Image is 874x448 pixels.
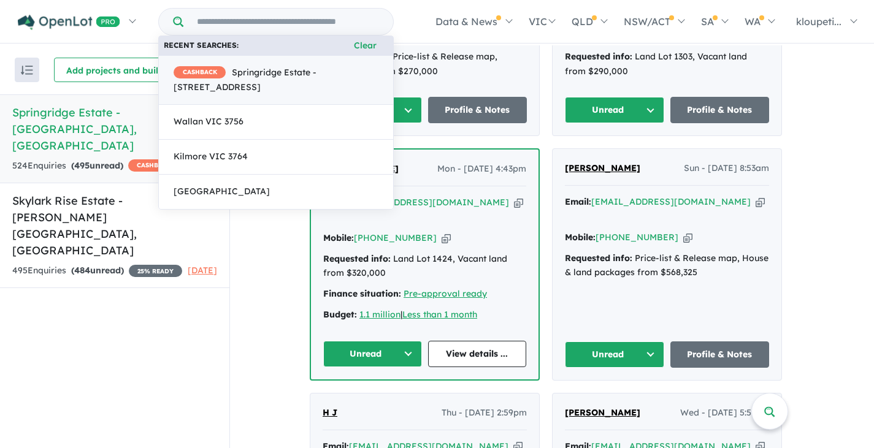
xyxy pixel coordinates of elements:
[565,407,640,418] span: [PERSON_NAME]
[323,341,422,367] button: Unread
[323,309,357,320] strong: Budget:
[54,58,189,82] button: Add projects and builders
[565,162,640,173] span: [PERSON_NAME]
[174,66,226,78] span: CASHBACK
[129,265,182,277] span: 25 % READY
[437,162,526,177] span: Mon - [DATE] 4:43pm
[565,252,632,264] strong: Requested info:
[21,66,33,75] img: sort.svg
[756,196,765,208] button: Copy
[323,406,337,420] a: H J
[565,232,596,243] strong: Mobile:
[684,161,769,176] span: Sun - [DATE] 8:53am
[174,66,378,95] span: Springridge Estate - [STREET_ADDRESS]
[323,232,354,243] strong: Mobile:
[402,309,477,320] a: Less than 1 month
[174,115,243,129] span: Wallan VIC 3756
[323,407,337,418] span: H J
[350,197,509,208] a: [EMAIL_ADDRESS][DOMAIN_NAME]
[12,159,180,173] div: 524 Enquir ies
[565,196,591,207] strong: Email:
[596,232,678,243] a: [PHONE_NUMBER]
[188,265,217,276] span: [DATE]
[74,160,90,171] span: 495
[74,265,90,276] span: 484
[442,232,451,245] button: Copy
[128,159,180,172] span: CASHBACK
[514,196,523,209] button: Copy
[796,15,841,28] span: kloupeti...
[591,196,751,207] a: [EMAIL_ADDRESS][DOMAIN_NAME]
[323,288,401,299] strong: Finance situation:
[12,192,217,259] h5: Skylark Rise Estate - [PERSON_NAME][GEOGRAPHIC_DATA] , [GEOGRAPHIC_DATA]
[323,253,391,264] strong: Requested info:
[359,309,401,320] a: 1.1 million
[565,341,664,368] button: Unread
[442,406,527,420] span: Thu - [DATE] 2:59pm
[565,406,640,420] a: [PERSON_NAME]
[12,264,182,278] div: 495 Enquir ies
[565,161,640,176] a: [PERSON_NAME]
[186,9,391,35] input: Try estate name, suburb, builder or developer
[342,39,388,53] button: Clear
[323,308,526,322] div: |
[18,15,120,30] img: Openlot PRO Logo White
[670,97,770,123] a: Profile & Notes
[565,251,769,281] div: Price-list & Release map, House & land packages from $568,325
[12,104,217,154] h5: Springridge Estate - [GEOGRAPHIC_DATA] , [GEOGRAPHIC_DATA]
[565,50,769,79] div: Land Lot 1303, Vacant land from $290,000
[428,341,527,367] a: View details ...
[404,288,487,299] a: Pre-approval ready
[174,150,248,164] span: Kilmore VIC 3764
[158,55,394,105] a: CASHBACKSpringridge Estate - [STREET_ADDRESS]
[158,104,394,140] a: Wallan VIC 3756
[323,252,526,281] div: Land Lot 1424, Vacant land from $320,000
[683,231,692,244] button: Copy
[428,97,527,123] a: Profile & Notes
[158,174,394,210] a: [GEOGRAPHIC_DATA]
[565,97,664,123] button: Unread
[71,160,123,171] strong: ( unread)
[670,341,770,368] a: Profile & Notes
[323,50,527,79] div: Price-list & Release map, Vacant land from $270,000
[354,232,437,243] a: [PHONE_NUMBER]
[164,39,239,51] b: Recent searches:
[71,265,124,276] strong: ( unread)
[158,139,394,175] a: Kilmore VIC 3764
[680,406,769,420] span: Wed - [DATE] 5:51pm
[565,51,632,62] strong: Requested info:
[174,184,270,199] span: [GEOGRAPHIC_DATA]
